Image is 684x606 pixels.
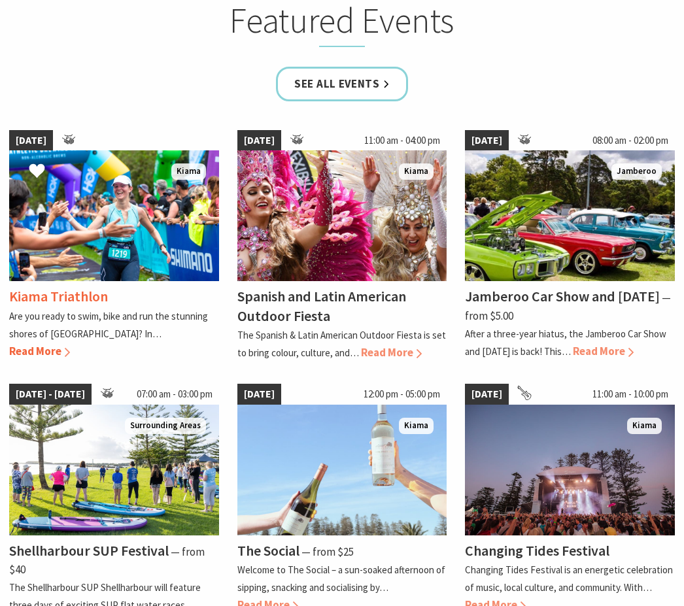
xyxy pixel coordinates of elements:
[237,564,445,594] p: Welcome to The Social – a sun-soaked afternoon of sipping, snacking and socialising by…
[130,384,219,405] span: 07:00 am - 03:00 pm
[586,130,675,151] span: 08:00 am - 02:00 pm
[9,405,219,535] img: Jodie Edwards Welcome to Country
[465,564,673,594] p: Changing Tides Festival is an energetic celebration of music, local culture, and community. With…
[586,384,675,405] span: 11:00 am - 10:00 pm
[237,384,281,405] span: [DATE]
[125,418,206,434] span: Surrounding Areas
[465,290,671,322] span: ⁠— from $5.00
[465,405,675,535] img: Changing Tides Main Stage
[465,130,509,151] span: [DATE]
[237,287,406,324] h4: Spanish and Latin American Outdoor Fiesta
[465,384,509,405] span: [DATE]
[16,150,58,194] button: Click to Favourite Kiama Triathlon
[9,384,92,405] span: [DATE] - [DATE]
[465,328,666,358] p: After a three-year hiatus, the Jamberoo Car Show and [DATE] is back! This…
[301,545,354,559] span: ⁠— from $25
[237,329,446,359] p: The Spanish & Latin American Outdoor Fiesta is set to bring colour, culture, and…
[465,287,660,305] h4: Jamberoo Car Show and [DATE]
[237,405,447,535] img: The Social
[627,418,662,434] span: Kiama
[357,384,447,405] span: 12:00 pm - 05:00 pm
[237,541,299,560] h4: The Social
[237,150,447,281] img: Dancers in jewelled pink and silver costumes with feathers, holding their hands up while smiling
[361,345,422,360] span: Read More
[276,67,408,101] a: See all Events
[465,541,609,560] h4: Changing Tides Festival
[9,130,53,151] span: [DATE]
[9,150,219,281] img: kiamatriathlon
[465,130,675,362] a: [DATE] 08:00 am - 02:00 pm Jamberoo Car Show Jamberoo Jamberoo Car Show and [DATE] ⁠— from $5.00 ...
[9,541,169,560] h4: Shellharbour SUP Festival
[9,310,208,340] p: Are you ready to swim, bike and run the stunning shores of [GEOGRAPHIC_DATA]? In…
[9,287,108,305] h4: Kiama Triathlon
[237,130,447,362] a: [DATE] 11:00 am - 04:00 pm Dancers in jewelled pink and silver costumes with feathers, holding th...
[399,163,434,180] span: Kiama
[465,150,675,281] img: Jamberoo Car Show
[9,344,70,358] span: Read More
[399,418,434,434] span: Kiama
[237,130,281,151] span: [DATE]
[358,130,447,151] span: 11:00 am - 04:00 pm
[171,163,206,180] span: Kiama
[9,130,219,362] a: [DATE] kiamatriathlon Kiama Kiama Triathlon Are you ready to swim, bike and run the stunning shor...
[611,163,662,180] span: Jamberoo
[573,344,634,358] span: Read More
